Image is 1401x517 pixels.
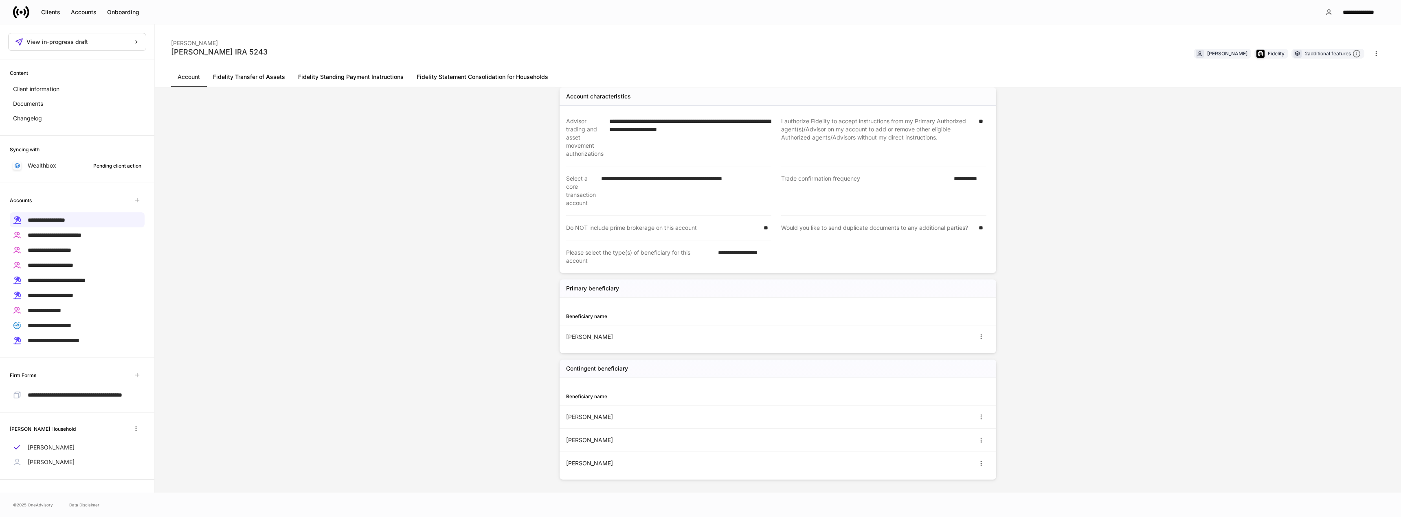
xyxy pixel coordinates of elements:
a: [PERSON_NAME] [10,455,145,469]
div: [PERSON_NAME] [566,459,778,467]
button: Onboarding [102,6,145,19]
div: Clients [41,9,60,15]
div: Pending client action [93,162,141,170]
p: Documents [13,100,43,108]
div: Accounts [71,9,97,15]
a: Documents [10,96,145,111]
h6: Content [10,69,28,77]
h6: Accounts [10,196,32,204]
span: View in-progress draft [26,39,88,45]
div: Beneficiary name [566,393,778,400]
div: Advisor trading and asset movement authorizations [566,117,604,158]
div: [PERSON_NAME] [1207,50,1247,57]
a: Fidelity Standing Payment Instructions [292,67,410,87]
h6: Firm Forms [10,371,36,379]
p: Wealthbox [28,161,56,170]
p: Client information [13,85,59,93]
button: Clients [36,6,66,19]
span: Unavailable with outstanding requests for information [130,368,145,382]
a: Client information [10,82,145,96]
p: Changelog [13,114,42,122]
button: Accounts [66,6,102,19]
button: View in-progress draft [8,33,146,51]
div: Trade confirmation frequency [781,175,949,207]
div: Do NOT include prime brokerage on this account [566,224,759,232]
div: [PERSON_NAME] [566,413,778,421]
h5: Primary beneficiary [566,284,619,292]
a: Account [171,67,206,87]
span: Unavailable with outstanding requests for information [130,193,145,207]
div: [PERSON_NAME] [566,333,778,341]
div: Fidelity [1268,50,1285,57]
div: Beneficiary name [566,312,778,320]
div: Account characteristics [566,92,631,100]
a: Data Disclaimer [69,502,99,508]
div: Would you like to send duplicate documents to any additional parties? [781,224,974,232]
p: [PERSON_NAME] [28,443,75,452]
a: Changelog [10,111,145,126]
div: Onboarding [107,9,139,15]
a: Fidelity Transfer of Assets [206,67,292,87]
a: WealthboxPending client action [10,158,145,173]
h5: Contingent beneficiary [566,364,628,373]
div: [PERSON_NAME] [566,436,778,444]
div: [PERSON_NAME] IRA 5243 [171,47,268,57]
div: 2 additional features [1305,50,1361,58]
a: [PERSON_NAME] [10,440,145,455]
div: Select a core transaction account [566,175,596,207]
div: [PERSON_NAME] [171,34,268,47]
h6: [PERSON_NAME] Household [10,425,76,433]
span: © 2025 OneAdvisory [13,502,53,508]
p: [PERSON_NAME] [28,458,75,466]
h6: Syncing with [10,146,40,153]
a: Fidelity Statement Consolidation for Households [410,67,555,87]
div: I authorize Fidelity to accept instructions from my Primary Authorized agent(s)/Advisor on my acc... [781,117,974,158]
div: Please select the type(s) of beneficiary for this account [566,249,713,265]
